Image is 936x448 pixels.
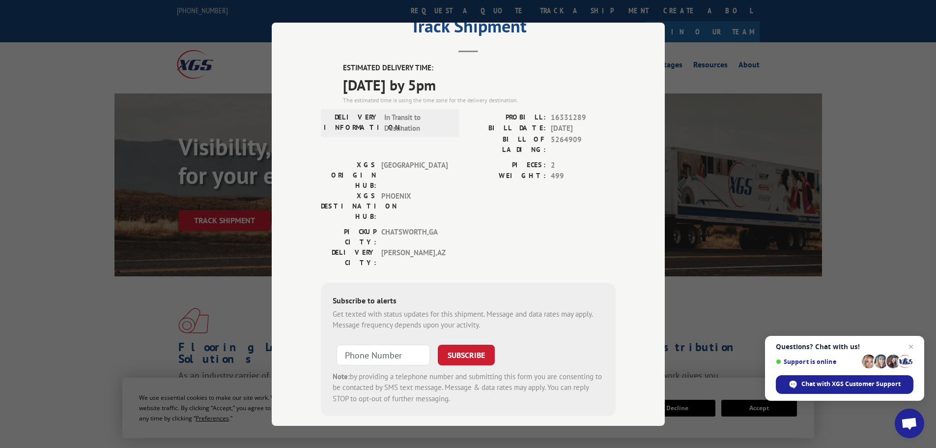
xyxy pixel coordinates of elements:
label: PROBILL: [468,112,546,123]
span: PHOENIX [381,190,448,221]
span: 16331289 [551,112,616,123]
span: 499 [551,171,616,182]
span: Chat with XGS Customer Support [801,380,901,388]
span: CHATSWORTH , GA [381,226,448,247]
span: In Transit to Destination [384,112,451,134]
label: PICKUP CITY: [321,226,376,247]
span: 5264909 [551,134,616,154]
strong: Note: [333,371,350,381]
span: [PERSON_NAME] , AZ [381,247,448,268]
label: PIECES: [468,159,546,171]
label: BILL DATE: [468,123,546,134]
span: 2 [551,159,616,171]
label: ESTIMATED DELIVERY TIME: [343,62,616,74]
label: BILL OF LADING: [468,134,546,154]
input: Phone Number [337,344,430,365]
div: Open chat [895,409,924,438]
span: [DATE] by 5pm [343,73,616,95]
span: Close chat [905,341,917,353]
label: WEIGHT: [468,171,546,182]
div: The estimated time is using the time zone for the delivery destination. [343,95,616,104]
div: Get texted with status updates for this shipment. Message and data rates may apply. Message frequ... [333,308,604,330]
div: by providing a telephone number and submitting this form you are consenting to be contacted by SM... [333,371,604,404]
label: XGS DESTINATION HUB: [321,190,376,221]
label: XGS ORIGIN HUB: [321,159,376,190]
span: Questions? Chat with us! [776,343,913,351]
span: [DATE] [551,123,616,134]
div: Subscribe to alerts [333,294,604,308]
span: Support is online [776,358,858,365]
label: DELIVERY INFORMATION: [324,112,379,134]
label: DELIVERY CITY: [321,247,376,268]
span: [GEOGRAPHIC_DATA] [381,159,448,190]
div: Chat with XGS Customer Support [776,375,913,394]
h2: Track Shipment [321,19,616,38]
button: SUBSCRIBE [438,344,495,365]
